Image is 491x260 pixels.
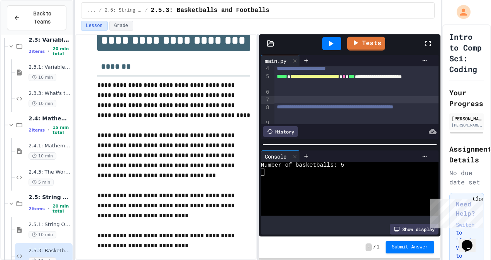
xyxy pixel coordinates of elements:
span: Number of basketballs: 5 [261,162,344,169]
button: Lesson [81,21,108,31]
div: main.py [261,55,300,66]
span: 10 min [29,74,56,81]
a: Tests [347,37,385,51]
h2: Assignment Details [449,144,484,165]
div: 7 [261,96,271,104]
div: 8 [261,104,271,120]
h2: Your Progress [449,87,484,109]
div: [PERSON_NAME] [452,115,482,122]
span: 2.5.1: String Operators [29,221,71,228]
span: 2.5.3: Basketballs and Footballs [151,6,269,15]
button: Back to Teams [7,5,66,30]
span: 20 min total [52,204,71,214]
span: 2.4.3: The World's Worst [PERSON_NAME] Market [29,169,71,176]
span: 2.4.1: Mathematical Operators [29,143,71,149]
span: ... [88,7,96,14]
span: 2.4: Mathematical Operators [29,115,71,122]
span: Submit Answer [392,244,428,250]
div: 9 [261,119,271,127]
h1: Intro to Comp Sci: Coding [449,31,484,74]
span: 20 min total [52,46,71,56]
div: [PERSON_NAME][EMAIL_ADDRESS][PERSON_NAME][DOMAIN_NAME] [452,122,482,128]
span: Back to Teams [25,10,60,26]
div: 5 [261,73,271,89]
div: My Account [449,3,472,21]
span: 2.5: String Operators [29,194,71,201]
div: 6 [261,88,271,96]
span: 2.3.3: What's the Type? [29,90,71,97]
button: Grade [109,21,133,31]
span: 15 min total [52,125,71,135]
span: • [48,206,49,212]
span: - [366,243,371,251]
span: 10 min [29,152,56,160]
div: Console [261,150,300,162]
div: Show display [390,224,439,235]
span: / [99,7,102,14]
span: 2.5.3: Basketballs and Footballs [29,248,71,254]
div: main.py [261,57,290,65]
span: 1 [377,244,379,250]
div: History [263,126,298,137]
span: / [373,244,376,250]
span: 2.5: String Operators [105,7,142,14]
span: 5 min [29,179,54,186]
div: Console [261,152,290,160]
button: Submit Answer [386,241,434,253]
div: 4 [261,65,271,73]
span: 10 min [29,231,56,238]
span: • [48,127,49,133]
iframe: chat widget [427,196,483,228]
span: • [48,48,49,54]
span: 2.3: Variables and Data Types [29,36,71,43]
iframe: chat widget [459,229,483,252]
span: 2 items [29,49,45,54]
span: 2.3.1: Variables and Data Types [29,64,71,71]
div: Chat with us now!Close [3,3,53,49]
span: / [145,7,147,14]
span: 2 items [29,128,45,133]
span: 2 items [29,206,45,211]
span: 10 min [29,100,56,107]
div: No due date set [449,168,484,187]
